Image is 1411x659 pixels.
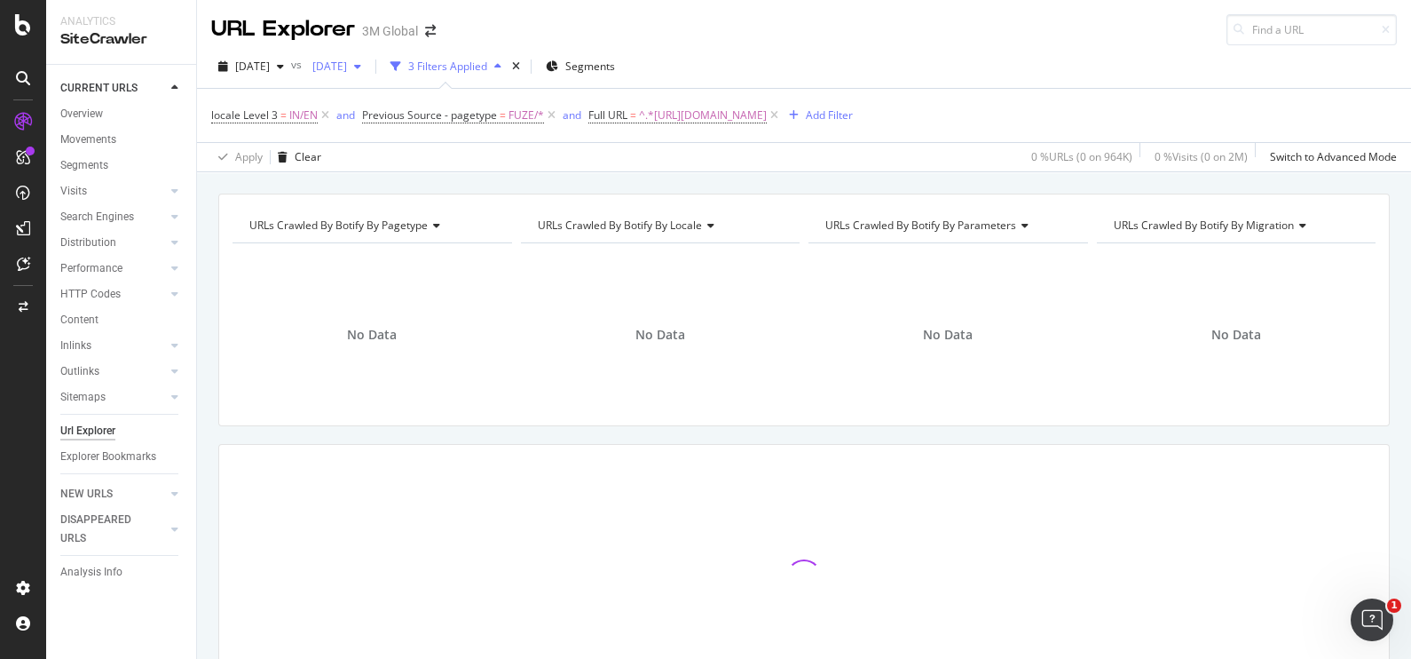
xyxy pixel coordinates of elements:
[630,107,636,123] span: =
[60,131,116,149] div: Movements
[563,107,581,123] button: and
[1351,599,1393,641] iframe: Intercom live chat
[534,211,784,240] h4: URLs Crawled By Botify By locale
[1263,143,1397,171] button: Switch to Advanced Mode
[60,208,134,226] div: Search Engines
[295,149,321,164] div: Clear
[60,79,138,98] div: CURRENT URLS
[211,14,355,44] div: URL Explorer
[291,57,305,72] span: vs
[500,107,506,123] span: =
[211,107,278,123] span: locale Level 3
[60,14,182,29] div: Analytics
[60,259,122,278] div: Performance
[822,211,1072,240] h4: URLs Crawled By Botify By parameters
[60,511,150,548] div: DISAPPEARED URLS
[60,156,184,175] a: Segments
[60,131,184,149] a: Movements
[235,59,270,74] span: 2025 Oct. 5th
[60,448,184,466] a: Explorer Bookmarks
[635,326,685,344] span: No Data
[336,107,355,123] div: and
[60,422,115,441] div: Url Explorer
[60,388,106,407] div: Sitemaps
[211,52,291,81] button: [DATE]
[923,326,973,344] span: No Data
[565,59,615,74] span: Segments
[60,511,166,548] a: DISAPPEARED URLS
[782,105,853,126] button: Add Filter
[563,107,581,123] div: and
[1155,149,1248,164] div: 0 % Visits ( 0 on 2M )
[336,107,355,123] button: and
[60,285,166,304] a: HTTP Codes
[60,105,184,123] a: Overview
[60,388,166,407] a: Sitemaps
[246,211,496,240] h4: URLs Crawled By Botify By pagetype
[1031,149,1132,164] div: 0 % URLs ( 0 on 964K )
[60,105,103,123] div: Overview
[60,362,99,381] div: Outlinks
[806,107,853,123] div: Add Filter
[538,218,702,233] span: URLs Crawled By Botify By locale
[588,107,627,123] span: Full URL
[289,103,318,128] span: IN/EN
[60,259,166,278] a: Performance
[362,107,497,123] span: Previous Source - pagetype
[305,52,368,81] button: [DATE]
[60,422,184,441] a: Url Explorer
[639,103,767,128] span: ^.*[URL][DOMAIN_NAME]
[347,326,397,344] span: No Data
[60,234,166,252] a: Distribution
[60,563,122,582] div: Analysis Info
[539,52,622,81] button: Segments
[60,79,166,98] a: CURRENT URLS
[60,285,121,304] div: HTTP Codes
[60,29,182,50] div: SiteCrawler
[60,337,166,355] a: Inlinks
[408,59,487,74] div: 3 Filters Applied
[60,448,156,466] div: Explorer Bookmarks
[60,208,166,226] a: Search Engines
[60,337,91,355] div: Inlinks
[825,218,1016,233] span: URLs Crawled By Botify By parameters
[211,143,263,171] button: Apply
[60,485,166,504] a: NEW URLS
[1226,14,1397,45] input: Find a URL
[235,149,263,164] div: Apply
[60,234,116,252] div: Distribution
[280,107,287,123] span: =
[1114,218,1294,233] span: URLs Crawled By Botify By migration
[60,182,87,201] div: Visits
[508,58,524,75] div: times
[249,218,428,233] span: URLs Crawled By Botify By pagetype
[60,362,166,381] a: Outlinks
[60,311,184,329] a: Content
[1270,149,1397,164] div: Switch to Advanced Mode
[60,485,113,504] div: NEW URLS
[508,103,544,128] span: FUZE/*
[362,22,418,40] div: 3M Global
[425,25,436,37] div: arrow-right-arrow-left
[305,59,347,74] span: 2025 Sep. 7th
[60,563,184,582] a: Analysis Info
[60,156,108,175] div: Segments
[60,182,166,201] a: Visits
[1110,211,1360,240] h4: URLs Crawled By Botify By migration
[60,311,99,329] div: Content
[1387,599,1401,613] span: 1
[383,52,508,81] button: 3 Filters Applied
[1211,326,1261,344] span: No Data
[271,143,321,171] button: Clear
